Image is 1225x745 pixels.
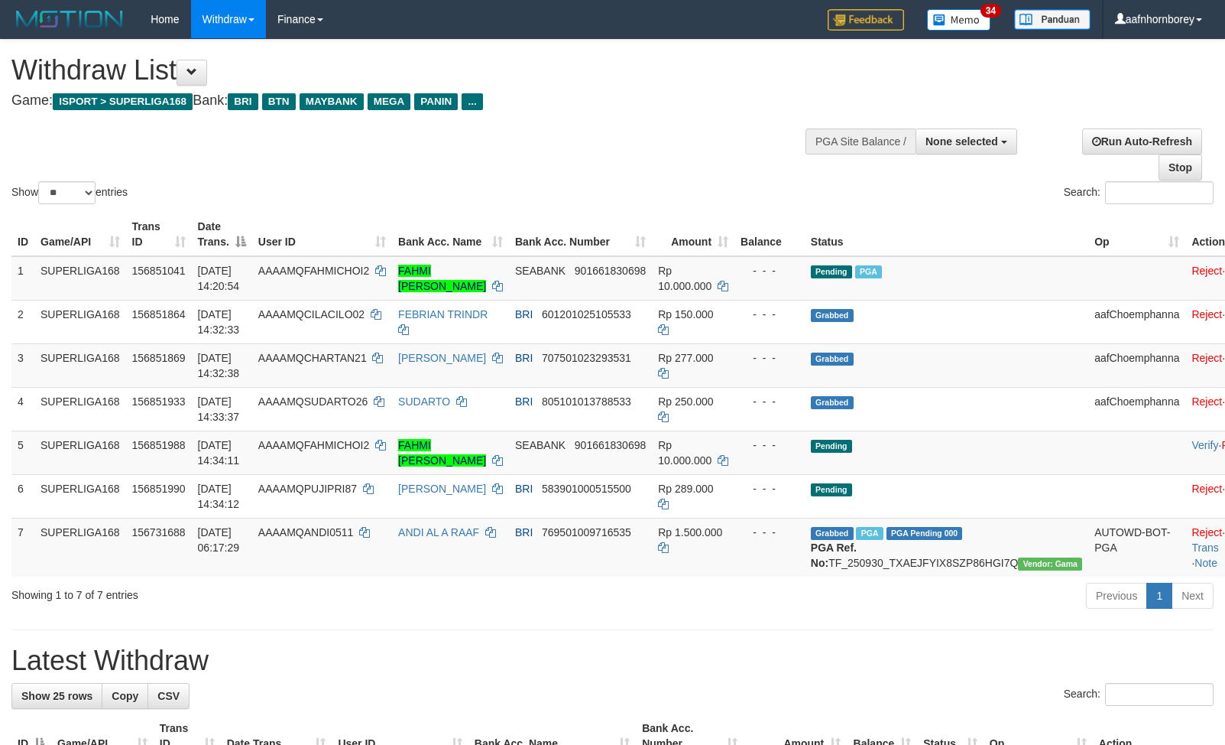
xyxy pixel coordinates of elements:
[741,263,799,278] div: - - -
[1088,518,1185,577] td: AUTOWD-BOT-PGA
[1146,583,1172,609] a: 1
[542,352,631,364] span: Copy 707501023293531 to clipboard
[34,474,126,518] td: SUPERLIGA168
[198,483,240,510] span: [DATE] 14:34:12
[1088,343,1185,387] td: aafChoemphanna
[1082,129,1202,155] a: Run Auto-Refresh
[805,213,1088,256] th: Status
[658,395,713,408] span: Rp 250.000
[811,396,854,409] span: Grabbed
[11,387,34,431] td: 4
[132,265,186,277] span: 156851041
[658,483,713,495] span: Rp 289.000
[398,439,486,467] a: FAHMI [PERSON_NAME]
[368,93,411,110] span: MEGA
[856,527,883,540] span: Marked by aafromsomean
[300,93,364,110] span: MAYBANK
[398,526,479,538] a: ANDI AL A RAAF
[198,308,240,336] span: [DATE] 14:32:33
[509,213,652,256] th: Bank Acc. Number: activate to sort column ascending
[925,135,998,148] span: None selected
[805,129,916,155] div: PGA Site Balance /
[811,440,852,453] span: Pending
[132,308,186,320] span: 156851864
[811,353,854,366] span: Grabbed
[1191,439,1218,451] a: Verify
[542,483,631,495] span: Copy 583901000515500 to clipboard
[198,265,240,292] span: [DATE] 14:20:54
[192,213,252,256] th: Date Trans.: activate to sort column descending
[542,526,631,538] span: Copy 769501009716535 to clipboard
[652,213,734,256] th: Amount: activate to sort column ascending
[21,690,92,702] span: Show 25 rows
[126,213,192,256] th: Trans ID: activate to sort column ascending
[1064,683,1214,706] label: Search:
[258,265,369,277] span: AAAAMQFAHMICHOI2
[34,256,126,301] td: SUPERLIGA168
[1191,265,1222,277] a: Reject
[132,526,186,538] span: 156731688
[11,55,802,86] h1: Withdraw List
[252,213,392,256] th: User ID: activate to sort column ascending
[1191,352,1222,364] a: Reject
[262,93,296,110] span: BTN
[811,527,854,540] span: Grabbed
[398,483,486,495] a: [PERSON_NAME]
[11,300,34,343] td: 2
[741,350,799,366] div: - - -
[11,518,34,577] td: 7
[258,526,354,538] span: AAAAMQANDI0511
[198,526,240,554] span: [DATE] 06:17:29
[1014,9,1091,30] img: panduan.png
[34,213,126,256] th: Game/API: activate to sort column ascending
[258,352,367,364] span: AAAAMQCHARTAN21
[258,395,368,408] span: AAAAMQSUDARTO26
[11,474,34,518] td: 6
[1088,300,1185,343] td: aafChoemphanna
[11,181,128,204] label: Show entries
[11,93,802,109] h4: Game: Bank:
[398,265,486,292] a: FAHMI [PERSON_NAME]
[462,93,482,110] span: ...
[811,483,852,496] span: Pending
[515,526,533,538] span: BRI
[258,483,357,495] span: AAAAMQPUJIPRI87
[1018,558,1082,571] span: Vendor URL: https://trx31.1velocity.biz
[741,438,799,453] div: - - -
[198,439,240,467] span: [DATE] 14:34:11
[11,683,102,709] a: Show 25 rows
[11,8,128,31] img: MOTION_logo.png
[741,481,799,496] div: - - -
[916,129,1017,155] button: None selected
[1191,308,1222,320] a: Reject
[198,352,240,379] span: [DATE] 14:32:38
[515,395,533,408] span: BRI
[855,265,882,278] span: Marked by aafsengchandara
[34,387,126,431] td: SUPERLIGA168
[658,439,711,467] span: Rp 10.000.000
[1105,683,1214,706] input: Search:
[980,4,1001,18] span: 34
[11,431,34,474] td: 5
[398,395,450,408] a: SUDARTO
[392,213,509,256] th: Bank Acc. Name: activate to sort column ascending
[11,213,34,256] th: ID
[1159,155,1202,181] a: Stop
[228,93,258,110] span: BRI
[132,395,186,408] span: 156851933
[132,439,186,451] span: 156851988
[811,265,852,278] span: Pending
[658,526,722,538] span: Rp 1.500.000
[515,483,533,495] span: BRI
[515,265,566,277] span: SEABANK
[1064,181,1214,204] label: Search:
[805,518,1088,577] td: TF_250930_TXAEJFYIX8SZP86HGI7Q
[11,581,499,603] div: Showing 1 to 7 of 7 entries
[147,683,190,709] a: CSV
[132,483,186,495] span: 156851990
[575,265,646,277] span: Copy 901661830698 to clipboard
[34,431,126,474] td: SUPERLIGA168
[1191,526,1222,538] a: Reject
[515,352,533,364] span: BRI
[398,308,488,320] a: FEBRIAN TRINDR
